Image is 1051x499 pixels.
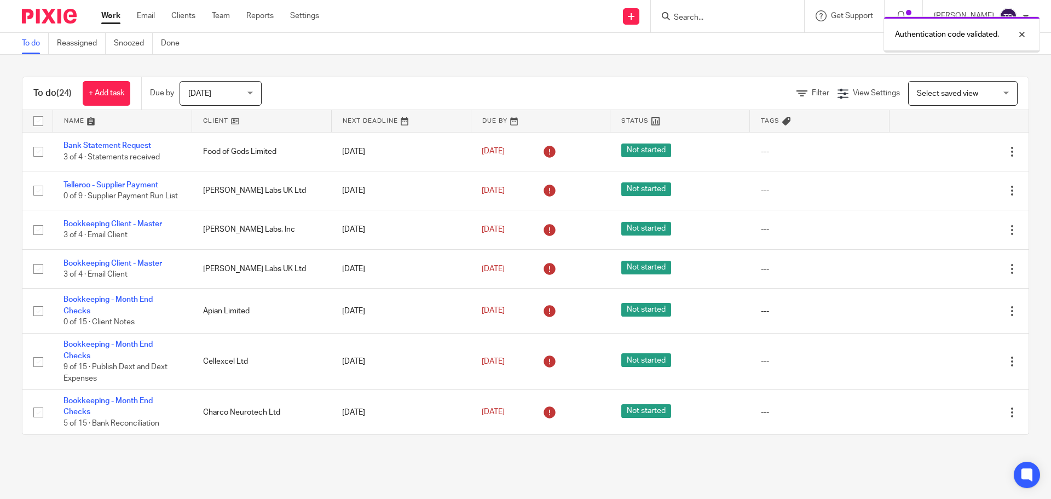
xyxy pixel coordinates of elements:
td: [DATE] [331,249,471,288]
span: Tags [761,118,779,124]
img: Pixie [22,9,77,24]
span: 3 of 4 · Email Client [63,271,128,278]
h1: To do [33,88,72,99]
div: --- [761,146,879,157]
div: --- [761,407,879,418]
td: Charco Neurotech Ltd [192,390,332,435]
td: [DATE] [331,210,471,249]
span: 5 of 15 · Bank Reconciliation [63,420,159,427]
a: Telleroo - Supplier Payment [63,181,158,189]
div: --- [761,306,879,317]
td: [DATE] [331,334,471,390]
a: Bookkeeping - Month End Checks [63,341,153,359]
span: Not started [621,303,671,317]
span: [DATE] [482,187,505,194]
span: 3 of 4 · Statements received [63,153,160,161]
span: Not started [621,353,671,367]
div: --- [761,185,879,196]
a: Reports [246,10,274,21]
span: [DATE] [482,148,505,156]
span: 3 of 4 · Email Client [63,232,128,239]
div: --- [761,263,879,274]
a: Done [161,33,188,54]
td: Food of Gods Limited [192,132,332,171]
a: Bank Statement Request [63,142,151,150]
div: --- [761,224,879,235]
span: 0 of 9 · Supplier Payment Run List [63,192,178,200]
a: Bookkeeping Client - Master [63,260,162,267]
span: [DATE] [482,265,505,273]
a: Work [101,10,120,21]
div: --- [761,356,879,367]
span: 9 of 15 · Publish Dext and Dext Expenses [63,363,168,382]
a: Team [212,10,230,21]
a: To do [22,33,49,54]
a: Snoozed [114,33,153,54]
span: Not started [621,182,671,196]
span: [DATE] [482,307,505,315]
span: Filter [812,89,829,97]
p: Due by [150,88,174,99]
td: [DATE] [331,171,471,210]
a: Bookkeeping - Month End Checks [63,296,153,314]
span: Not started [621,261,671,274]
a: Email [137,10,155,21]
span: Not started [621,144,671,157]
span: View Settings [853,89,900,97]
a: Clients [171,10,195,21]
td: [DATE] [331,390,471,435]
span: 0 of 15 · Client Notes [63,318,135,326]
img: svg%3E [1000,8,1017,25]
td: Cellexcel Ltd [192,334,332,390]
span: [DATE] [482,358,505,365]
a: Bookkeeping - Month End Checks [63,397,153,416]
span: Not started [621,404,671,418]
td: [PERSON_NAME] Labs UK Ltd [192,249,332,288]
span: [DATE] [188,90,211,97]
a: + Add task [83,81,130,106]
span: [DATE] [482,409,505,416]
td: [PERSON_NAME] Labs, Inc [192,210,332,249]
a: Reassigned [57,33,106,54]
span: [DATE] [482,226,505,233]
td: [DATE] [331,289,471,334]
span: Not started [621,222,671,236]
td: Apian Limited [192,289,332,334]
span: (24) [56,89,72,97]
td: [DATE] [331,132,471,171]
span: Select saved view [917,90,978,97]
a: Bookkeeping Client - Master [63,220,162,228]
a: Settings [290,10,319,21]
p: Authentication code validated. [895,29,999,40]
td: [PERSON_NAME] Labs UK Ltd [192,171,332,210]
